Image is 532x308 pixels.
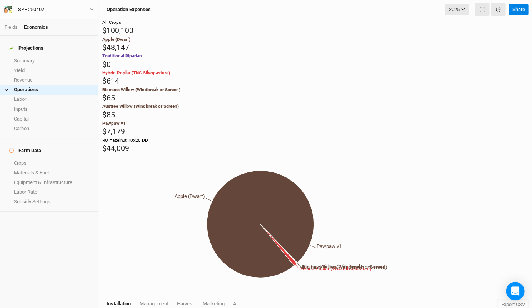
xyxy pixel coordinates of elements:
span: $44,009 [102,144,129,153]
span: Pawpaw v1 [102,121,126,126]
div: SPE 250402 [18,6,44,13]
div: Open Intercom Messenger [506,282,524,300]
span: Apple (Dwarf) [102,37,130,42]
span: $48,147 [102,43,129,52]
tspan: Austree Willow (Windbreak or Screen) [302,264,385,269]
span: $614 [102,77,119,85]
span: $100,100 [102,26,133,35]
span: Traditional Riparian [102,53,142,59]
h3: Operation Expenses [107,7,151,13]
button: Share [509,4,528,15]
tspan: Hybrid Poplar (TNC Silvopasture) [300,266,372,271]
div: Farm Data [9,147,41,154]
span: $65 [102,94,115,102]
span: management [140,301,168,306]
span: $7,179 [102,127,125,136]
span: RU Hazelnut 10x20 DD [102,137,148,143]
span: All [233,301,238,306]
span: All Crops [102,20,121,25]
a: Fields [5,24,18,30]
div: Economics [24,24,48,31]
span: installation [107,301,131,306]
span: Austree Willow (Windbreak or Screen) [102,104,179,109]
span: marketing [202,301,224,306]
span: harvest [177,301,194,306]
button: SPE 250402 [4,5,94,14]
div: Projections [9,45,43,51]
tspan: Pawpaw v1 [317,244,342,249]
span: $85 [102,110,115,119]
span: Biomass Willow (Windbreak or Screen) [102,87,180,92]
span: $0 [102,60,111,69]
span: Hybrid Poplar (TNC Silvopasture) [102,70,170,75]
tspan: Biomass Willow (Windbreak or Screen) [302,264,387,270]
button: 2025 [445,4,469,15]
tspan: Apple (Dwarf) [175,193,205,199]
